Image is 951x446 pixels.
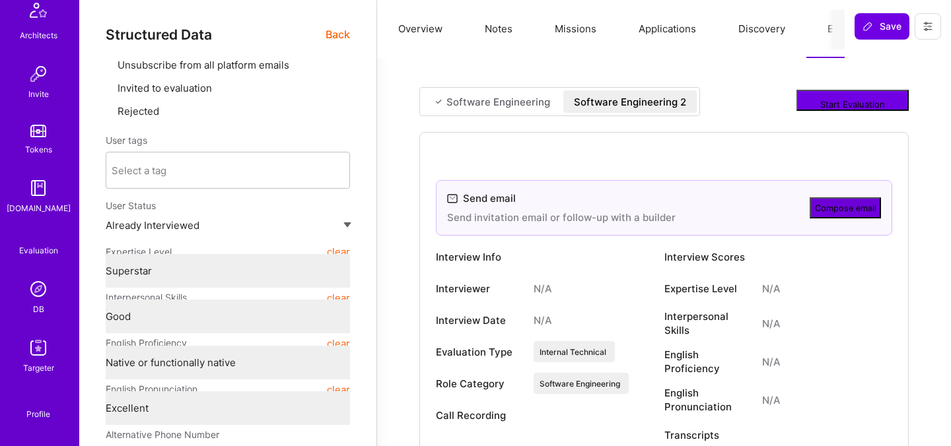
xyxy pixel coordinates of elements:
span: English Pronunciation [106,377,197,401]
img: guide book [25,175,52,201]
div: Call Recording [436,408,523,422]
span: Interpersonal Skills [106,286,187,309]
div: Evaluation [19,243,58,257]
div: N/A [534,282,551,296]
div: Invite [28,87,49,101]
i: icon Chevron [334,167,341,174]
div: Tokens [25,143,52,156]
div: Send invitation email or follow-up with a builder [447,210,676,224]
button: Start Evaluation [796,90,909,111]
label: User tags [106,134,147,146]
div: N/A [762,393,780,407]
div: Targeter [23,361,54,375]
img: caret [343,222,351,228]
img: Invite [25,61,52,87]
span: Rejected [118,105,159,117]
div: Transcripts [664,428,752,442]
div: N/A [762,355,780,369]
button: clear [327,331,350,355]
span: User Status [106,200,156,211]
div: Interviewer [436,282,523,296]
button: Compose email [810,197,881,218]
span: Unsubscribe from all platform emails [118,59,289,71]
span: English Proficiency [106,331,187,355]
span: Save [863,20,901,33]
div: Software Engineering 2 [574,95,686,109]
button: clear [327,240,350,264]
i: icon SelectionTeam [34,234,44,243]
div: N/A [762,317,780,331]
div: Role Category [436,377,523,391]
div: N/A [762,282,780,296]
div: Interview Scores [664,246,893,267]
img: Skill Targeter [25,334,52,361]
div: Interview Info [436,246,664,267]
i: icon Next [831,25,841,35]
div: Profile [26,407,50,420]
img: Admin Search [25,276,52,302]
span: Alternative Phone Number [106,429,219,440]
button: Save [855,13,909,40]
button: clear [327,286,350,309]
span: Already Interviewed [106,219,199,232]
span: Invited to evaluation [118,82,212,94]
img: tokens [30,125,46,137]
div: Software Engineering [446,95,550,109]
div: Select a tag [112,164,166,177]
div: Expertise Level [664,282,752,296]
a: Profile [22,393,55,420]
div: DB [33,302,44,316]
div: Interpersonal Skills [664,309,752,337]
span: Back [326,26,350,43]
div: English Pronunciation [664,386,752,414]
button: clear [327,377,350,401]
div: Send email [463,191,516,205]
div: Evaluation Type [436,345,523,359]
span: Structured Data [106,26,212,43]
span: Expertise Level [106,240,172,264]
div: English Proficiency [664,348,752,375]
div: Architects [20,28,57,42]
div: Interview Date [436,313,523,327]
div: [DOMAIN_NAME] [7,201,71,215]
div: N/A [534,313,551,327]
